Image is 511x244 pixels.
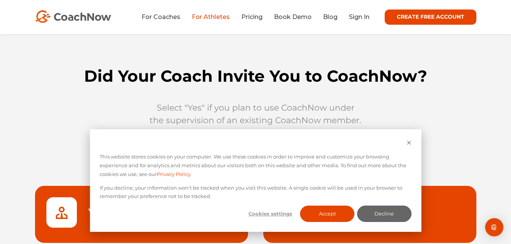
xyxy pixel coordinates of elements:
p: This website stores cookies on your computer. We use these cookies in order to improve and custom... [100,152,411,178]
div: Open Intercom Messenger [485,218,503,236]
h1: Did Your Coach Invite You to CoachNow? [27,67,484,86]
p: If you decline, your information won’t be tracked when you visit this website. A single cookie wi... [100,184,411,201]
div: Cookie banner [90,129,421,232]
p: Select "Yes" if you plan to use CoachNow under the supervision of an existing CoachNow member. Se... [149,101,362,152]
button: Accept [300,206,355,222]
a: Sign In [349,13,369,21]
a: Pricing [241,13,263,21]
button: Cookies settings [243,206,298,222]
a: For Athletes [192,13,230,21]
a: Book Demo [274,13,312,21]
button: Dismiss cookie banner [406,139,411,148]
a: Privacy Policy [157,170,191,179]
a: CREATE FREE ACCOUNT [385,10,476,25]
img: CoachNow Logo [35,10,111,23]
a: Blog [323,13,337,21]
a: For Coaches [142,13,180,21]
button: Decline [357,206,411,222]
